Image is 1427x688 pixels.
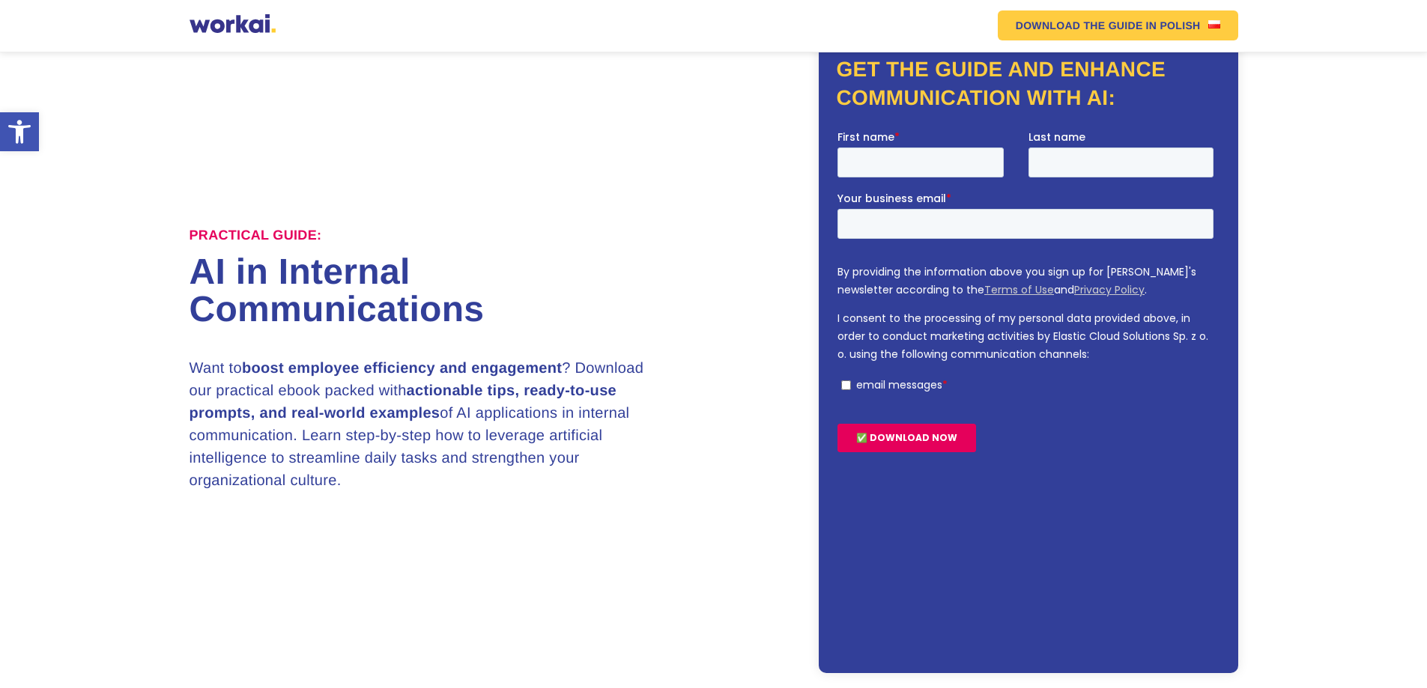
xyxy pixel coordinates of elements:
h3: Want to ? Download our practical ebook packed with of AI applications in internal communication. ... [190,357,661,492]
strong: actionable tips, ready-to-use prompts, and real-world examples [190,383,617,421]
img: US flag [1208,20,1220,28]
h1: AI in Internal Communications [190,254,714,329]
strong: boost employee efficiency and engagement [242,360,562,377]
a: DOWNLOAD THE GUIDEIN POLISHUS flag [998,10,1238,40]
h2: Get the guide and enhance communication with AI: [837,55,1220,112]
label: Practical Guide: [190,228,322,244]
iframe: Form 0 [837,130,1220,645]
em: DOWNLOAD THE GUIDE [1016,20,1143,31]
